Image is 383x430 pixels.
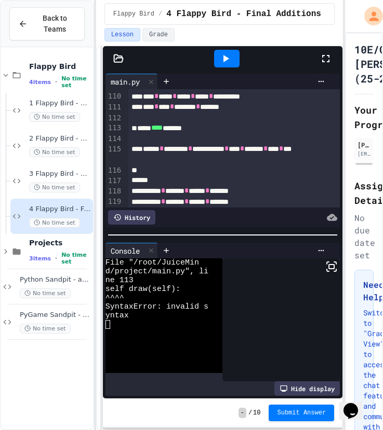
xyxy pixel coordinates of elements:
[253,409,260,417] span: 10
[105,91,123,102] div: 110
[29,170,91,178] span: 3 Flappy Bird - Classes and Groups
[105,258,199,267] span: File "/root/JuiceMin
[113,10,154,18] span: Flappy Bird
[105,165,123,176] div: 116
[29,205,91,214] span: 4 Flappy Bird - Final Additions
[105,102,123,113] div: 111
[29,147,80,157] span: No time set
[104,28,140,41] button: Lesson
[269,405,334,421] button: Submit Answer
[159,10,162,18] span: /
[108,210,155,225] div: History
[354,103,374,132] h2: Your Progress
[105,311,129,320] span: yntax
[9,7,85,40] button: Back to Teams
[105,267,208,276] span: d/project/main.py", li
[105,245,145,256] div: Console
[105,186,123,197] div: 118
[29,218,80,228] span: No time set
[105,76,145,87] div: main.py
[20,324,71,334] span: No time set
[105,134,123,144] div: 114
[105,294,124,302] span: ^^^^
[105,123,123,134] div: 113
[29,134,91,143] span: 2 Flappy Bird - Sprites
[105,74,158,89] div: main.py
[105,176,123,186] div: 117
[29,79,51,86] span: 4 items
[142,28,175,41] button: Grade
[29,238,91,247] span: Projects
[105,276,134,285] span: ne 113
[105,243,158,258] div: Console
[20,288,71,298] span: No time set
[358,140,371,149] div: [PERSON_NAME]
[20,311,91,320] span: PyGame Sandpit - play with PyGame
[248,409,252,417] span: /
[61,252,91,265] span: No time set
[55,78,57,86] span: •
[20,275,91,284] span: Python Sandpit - a coding playground
[29,62,91,71] span: Flappy Bird
[363,279,365,303] h3: Need Help?
[29,99,91,108] span: 1 Flappy Bird - Set Up
[274,381,340,396] div: Hide display
[29,112,80,122] span: No time set
[61,75,91,89] span: No time set
[29,183,80,192] span: No time set
[354,212,374,261] div: No due date set
[358,150,371,158] div: [EMAIL_ADDRESS][DOMAIN_NAME]
[29,255,51,262] span: 3 items
[239,408,246,418] span: -
[354,178,374,207] h2: Assignment Details
[105,144,123,166] div: 115
[339,389,373,420] iframe: chat widget
[34,13,76,35] span: Back to Teams
[166,8,321,20] span: 4 Flappy Bird - Final Additions
[105,197,123,207] div: 119
[105,113,123,123] div: 112
[55,254,57,262] span: •
[277,409,326,417] span: Submit Answer
[105,302,208,311] span: SyntaxError: invalid s
[105,285,180,294] span: self draw(self):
